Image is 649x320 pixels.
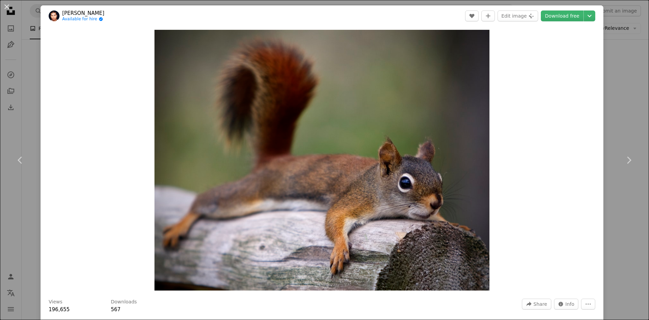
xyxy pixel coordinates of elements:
img: Go to Asif Ali's profile [49,10,59,21]
span: 196,655 [49,306,70,313]
button: More Actions [581,299,595,310]
h3: Downloads [111,299,137,305]
button: Like [465,10,479,21]
span: Share [533,299,547,309]
button: Add to Collection [481,10,495,21]
a: [PERSON_NAME] [62,10,104,17]
span: 567 [111,306,121,313]
button: Zoom in on this image [154,30,489,291]
button: Choose download size [584,10,595,21]
a: Available for hire [62,17,104,22]
img: a squirrel on a rock [154,30,489,291]
a: Next [608,128,649,193]
button: Stats about this image [554,299,579,310]
span: Info [566,299,575,309]
button: Share this image [522,299,551,310]
a: Download free [541,10,583,21]
button: Edit image [498,10,538,21]
h3: Views [49,299,63,305]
